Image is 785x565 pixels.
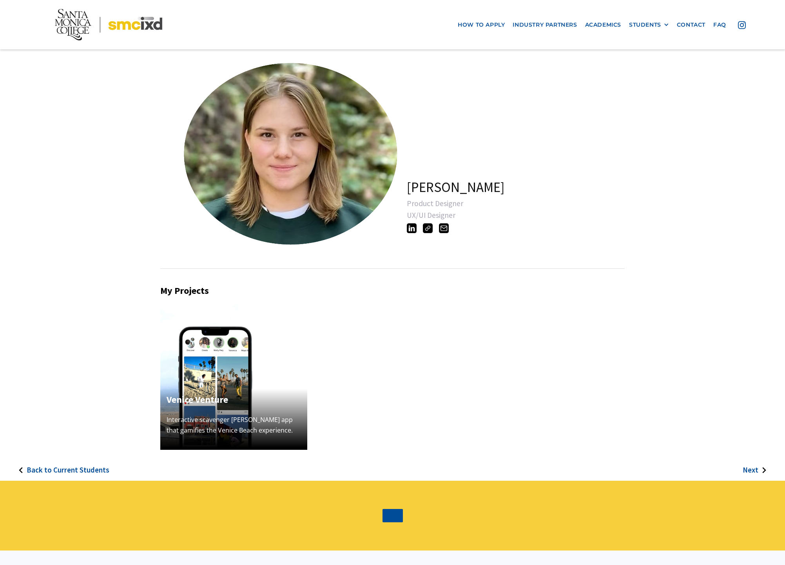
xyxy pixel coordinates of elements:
img: icon - instagram [738,21,746,29]
div: STUDENTS [629,22,669,28]
div: Product Designer [407,199,639,207]
img: Santa Monica College - SMC IxD logo [55,9,162,40]
p: Interactive scavenger [PERSON_NAME] app that gamifies the Venice Beach experience. [167,415,301,436]
img: http://www.linkedin.com/in/kaylie-barr-523ba5178 [407,223,417,233]
h1: [PERSON_NAME] [407,179,504,196]
a: how to apply [454,18,509,32]
a: industry partners [509,18,581,32]
a: contact [673,18,709,32]
h4: Venice Venture [167,393,301,407]
h3: Next [743,465,758,474]
div: UX/UI Designer [407,211,639,219]
a: faq [709,18,730,32]
a: open lightbox [174,55,370,251]
h2: My Projects [160,285,625,297]
a: Back to Current Students [7,450,109,481]
a: Academics [581,18,625,32]
img: Venice Beach app interface showcasing vibrant images of local landmarks, skaters, street art, and... [160,303,307,450]
a: Next [743,450,778,481]
h3: Back to Current Students [27,465,109,474]
img: barr.kaylie@gmail.com [439,223,449,233]
div: STUDENTS [629,22,661,28]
